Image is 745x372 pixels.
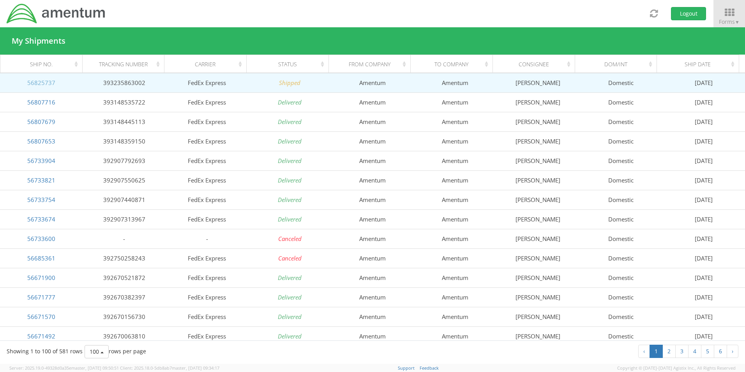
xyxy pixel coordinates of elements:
td: Amentum [414,151,496,170]
a: to page 3 [675,345,689,358]
div: Tracking Number [89,60,162,68]
i: Canceled [278,235,302,243]
i: Delivered [278,137,302,145]
a: Support [398,365,415,371]
td: Amentum [331,209,414,229]
span: Server: 2025.19.0-49328d0a35e [9,365,119,371]
td: [PERSON_NAME] [497,307,579,326]
td: Amentum [414,248,496,268]
i: Delivered [278,274,302,282]
td: 392907440871 [83,190,165,209]
td: Domestic [579,248,662,268]
a: 56807653 [27,137,55,145]
td: 392907792693 [83,151,165,170]
td: Domestic [579,151,662,170]
td: Domestic [579,190,662,209]
span: Forms [719,18,740,25]
td: 392670063810 [83,326,165,346]
td: Amentum [331,190,414,209]
div: Carrier [171,60,244,68]
td: Amentum [414,326,496,346]
td: FedEx Express [166,131,248,151]
a: 56825737 [27,79,55,87]
a: to page 1 [650,345,663,358]
td: Amentum [414,92,496,112]
td: [PERSON_NAME] [497,268,579,287]
td: 392907550625 [83,170,165,190]
div: Ship Date [664,60,736,68]
td: 392907313967 [83,209,165,229]
div: Status [253,60,326,68]
i: Delivered [278,196,302,204]
a: 56733754 [27,196,55,204]
td: [PERSON_NAME] [497,190,579,209]
td: Domestic [579,112,662,131]
td: Domestic [579,307,662,326]
td: FedEx Express [166,92,248,112]
td: Amentum [414,209,496,229]
td: 393148359150 [83,131,165,151]
span: Client: 2025.18.0-5db8ab7 [120,365,219,371]
a: to page 5 [701,345,714,358]
td: FedEx Express [166,112,248,131]
td: Amentum [414,131,496,151]
a: next page [727,345,738,358]
td: 392670156730 [83,307,165,326]
a: 56807679 [27,118,55,126]
td: Domestic [579,326,662,346]
i: Delivered [278,313,302,321]
td: [PERSON_NAME] [497,326,579,346]
a: 56733821 [27,176,55,184]
td: [PERSON_NAME] [497,73,579,92]
td: Amentum [414,307,496,326]
td: [PERSON_NAME] [497,151,579,170]
a: 56671777 [27,293,55,301]
button: Logout [671,7,706,20]
td: Domestic [579,170,662,190]
button: 100 [85,345,109,358]
div: From Company [335,60,408,68]
td: Amentum [331,151,414,170]
td: Domestic [579,131,662,151]
td: - [83,229,165,248]
a: to page 6 [714,345,727,358]
div: To Company [418,60,490,68]
td: Amentum [414,287,496,307]
td: Amentum [331,229,414,248]
a: 56733904 [27,157,55,165]
i: Delivered [278,332,302,340]
td: 392670521872 [83,268,165,287]
td: 393148445113 [83,112,165,131]
a: 56733674 [27,215,55,223]
i: Canceled [278,254,302,262]
td: [PERSON_NAME] [497,209,579,229]
td: [PERSON_NAME] [497,92,579,112]
td: Amentum [414,73,496,92]
td: Amentum [331,112,414,131]
td: FedEx Express [166,209,248,229]
td: Domestic [579,229,662,248]
td: Amentum [414,190,496,209]
td: FedEx Express [166,268,248,287]
span: master, [DATE] 09:34:17 [172,365,219,371]
td: FedEx Express [166,307,248,326]
i: Delivered [278,118,302,126]
td: Amentum [331,248,414,268]
td: [PERSON_NAME] [497,287,579,307]
a: to page 4 [688,345,701,358]
a: 56671492 [27,332,55,340]
a: 56685361 [27,254,55,262]
td: FedEx Express [166,326,248,346]
span: master, [DATE] 09:50:51 [71,365,119,371]
td: Domestic [579,287,662,307]
td: Amentum [414,268,496,287]
td: FedEx Express [166,190,248,209]
td: FedEx Express [166,73,248,92]
td: Amentum [331,307,414,326]
td: FedEx Express [166,287,248,307]
img: dyn-intl-logo-049831509241104b2a82.png [6,3,106,25]
div: rows per page [85,345,146,358]
i: Delivered [278,176,302,184]
a: Feedback [420,365,439,371]
a: to page 2 [662,345,676,358]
